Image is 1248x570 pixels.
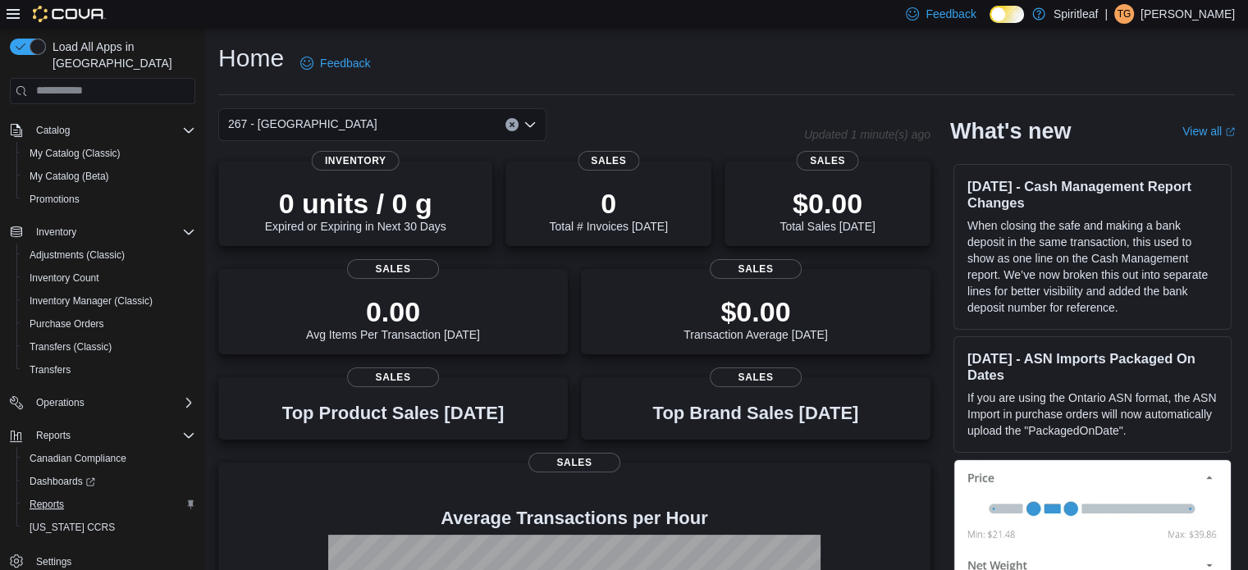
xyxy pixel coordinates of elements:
[23,144,127,163] a: My Catalog (Classic)
[23,314,111,334] a: Purchase Orders
[1054,4,1098,24] p: Spiritleaf
[1141,4,1235,24] p: [PERSON_NAME]
[797,151,858,171] span: Sales
[320,55,370,71] span: Feedback
[967,350,1218,383] h3: [DATE] - ASN Imports Packaged On Dates
[36,226,76,239] span: Inventory
[3,424,202,447] button: Reports
[804,128,930,141] p: Updated 1 minute(s) ago
[36,124,70,137] span: Catalog
[3,119,202,142] button: Catalog
[578,151,639,171] span: Sales
[306,295,480,328] p: 0.00
[30,193,80,206] span: Promotions
[23,245,131,265] a: Adjustments (Classic)
[990,6,1024,23] input: Dark Mode
[779,187,875,220] p: $0.00
[36,429,71,442] span: Reports
[23,166,195,186] span: My Catalog (Beta)
[1104,4,1108,24] p: |
[23,472,195,491] span: Dashboards
[926,6,976,22] span: Feedback
[30,317,104,331] span: Purchase Orders
[265,187,446,233] div: Expired or Expiring in Next 30 Days
[967,178,1218,211] h3: [DATE] - Cash Management Report Changes
[23,337,195,357] span: Transfers (Classic)
[23,166,116,186] a: My Catalog (Beta)
[30,340,112,353] span: Transfers (Classic)
[1118,4,1131,24] span: TG
[16,244,202,267] button: Adjustments (Classic)
[306,295,480,341] div: Avg Items Per Transaction [DATE]
[1182,125,1235,138] a: View allExternal link
[23,449,133,468] a: Canadian Compliance
[30,294,153,308] span: Inventory Manager (Classic)
[23,189,86,209] a: Promotions
[779,187,875,233] div: Total Sales [DATE]
[33,6,106,22] img: Cova
[23,360,77,380] a: Transfers
[46,39,195,71] span: Load All Apps in [GEOGRAPHIC_DATA]
[23,291,159,311] a: Inventory Manager (Classic)
[16,165,202,188] button: My Catalog (Beta)
[30,170,109,183] span: My Catalog (Beta)
[23,314,195,334] span: Purchase Orders
[653,404,859,423] h3: Top Brand Sales [DATE]
[967,217,1218,316] p: When closing the safe and making a bank deposit in the same transaction, this used to show as one...
[30,426,195,445] span: Reports
[16,493,202,516] button: Reports
[16,142,202,165] button: My Catalog (Classic)
[523,118,537,131] button: Open list of options
[30,121,76,140] button: Catalog
[23,472,102,491] a: Dashboards
[30,222,195,242] span: Inventory
[30,121,195,140] span: Catalog
[30,363,71,376] span: Transfers
[30,521,115,534] span: [US_STATE] CCRS
[16,358,202,381] button: Transfers
[30,452,126,465] span: Canadian Compliance
[30,475,95,488] span: Dashboards
[36,555,71,568] span: Settings
[30,249,125,262] span: Adjustments (Classic)
[23,268,106,288] a: Inventory Count
[16,290,202,312] button: Inventory Manager (Classic)
[16,267,202,290] button: Inventory Count
[16,470,202,493] a: Dashboards
[30,393,195,413] span: Operations
[549,187,667,220] p: 0
[282,404,504,423] h3: Top Product Sales [DATE]
[23,245,195,265] span: Adjustments (Classic)
[23,518,121,537] a: [US_STATE] CCRS
[23,337,118,357] a: Transfers (Classic)
[23,495,71,514] a: Reports
[218,42,284,75] h1: Home
[23,189,195,209] span: Promotions
[16,312,202,335] button: Purchase Orders
[950,118,1071,144] h2: What's new
[30,271,99,285] span: Inventory Count
[30,147,121,160] span: My Catalog (Classic)
[30,426,77,445] button: Reports
[294,47,377,80] a: Feedback
[23,449,195,468] span: Canadian Compliance
[710,259,802,279] span: Sales
[347,259,439,279] span: Sales
[228,114,377,134] span: 267 - [GEOGRAPHIC_DATA]
[16,516,202,539] button: [US_STATE] CCRS
[710,367,802,387] span: Sales
[23,291,195,311] span: Inventory Manager (Classic)
[30,222,83,242] button: Inventory
[347,367,439,387] span: Sales
[1114,4,1134,24] div: Torie G
[23,144,195,163] span: My Catalog (Classic)
[528,453,620,472] span: Sales
[30,393,91,413] button: Operations
[505,118,519,131] button: Clear input
[23,518,195,537] span: Washington CCRS
[23,360,195,380] span: Transfers
[549,187,667,233] div: Total # Invoices [DATE]
[312,151,400,171] span: Inventory
[231,508,917,528] h4: Average Transactions per Hour
[36,396,85,409] span: Operations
